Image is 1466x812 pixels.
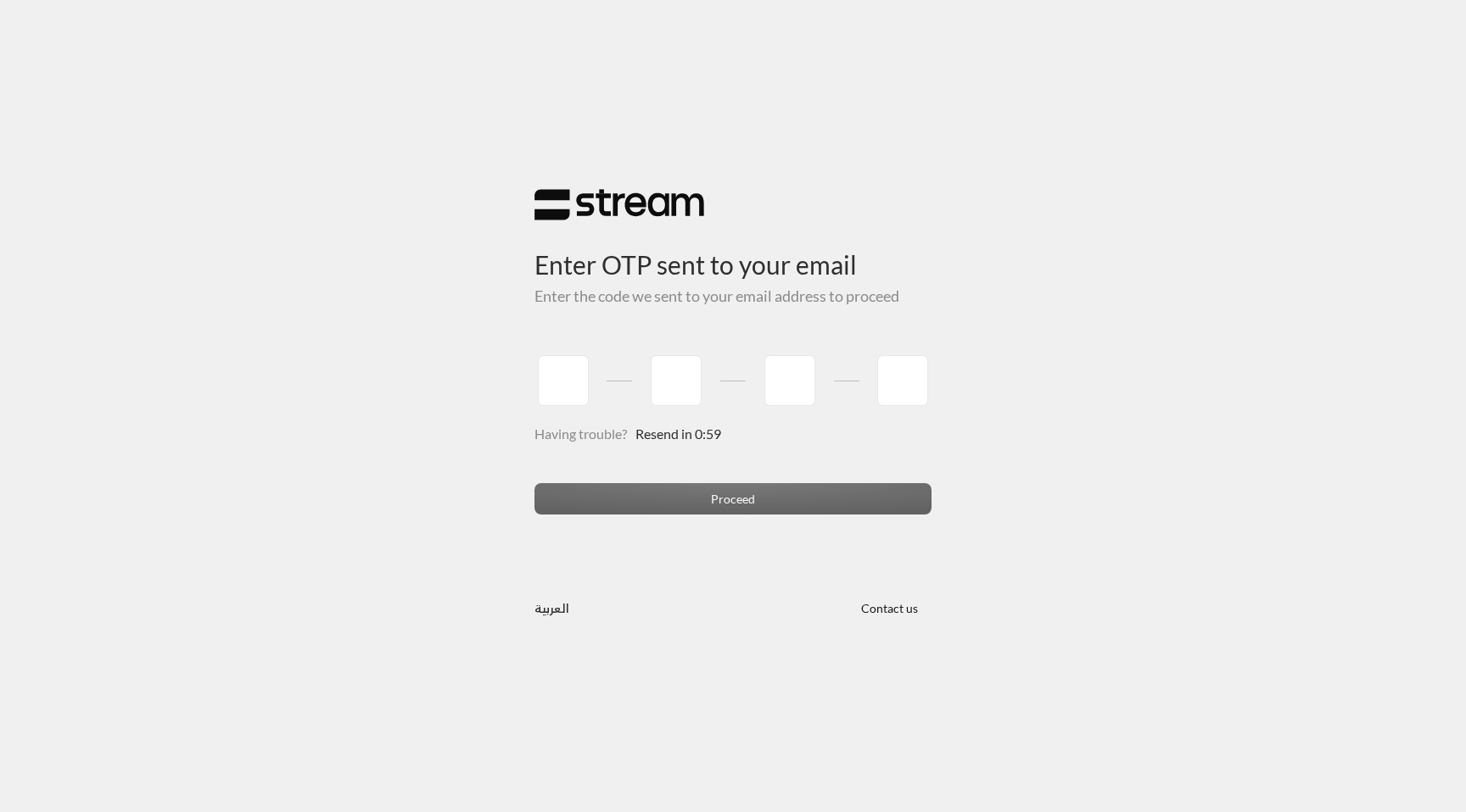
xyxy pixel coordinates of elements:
a: Contact us [847,601,932,615]
span: Having trouble? [534,425,627,442]
h5: Enter the code we sent to your email address to proceed [534,287,932,306]
h3: Enter OTP sent to your email [534,221,932,280]
a: العربية [534,592,569,623]
span: Resend in 0:59 [635,425,721,442]
img: Stream Logo [534,188,704,221]
button: Contact us [847,592,932,623]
